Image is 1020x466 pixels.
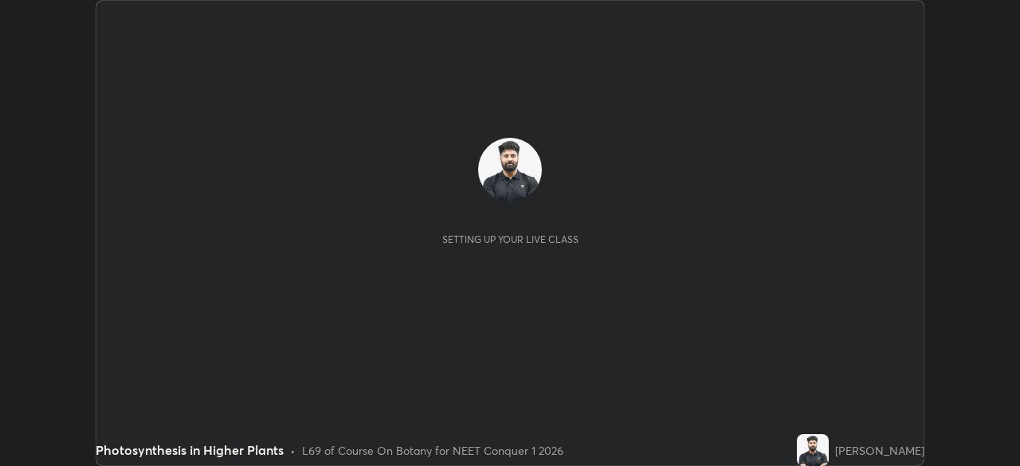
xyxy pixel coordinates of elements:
div: [PERSON_NAME] [835,442,924,459]
img: d2d996f5197e45bfbb355c755dfad50d.jpg [478,138,542,202]
img: d2d996f5197e45bfbb355c755dfad50d.jpg [797,434,829,466]
div: Setting up your live class [442,233,579,245]
div: L69 of Course On Botany for NEET Conquer 1 2026 [302,442,563,459]
div: Photosynthesis in Higher Plants [96,441,284,460]
div: • [290,442,296,459]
